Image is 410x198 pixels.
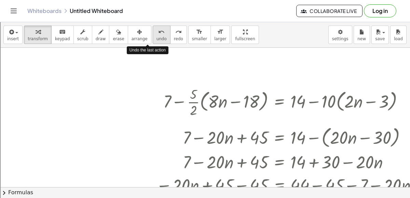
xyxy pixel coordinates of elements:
span: transform [28,36,48,41]
button: undoundo [153,26,170,44]
div: Undo the last action [127,46,168,54]
div: Delete [3,21,407,27]
div: Sort New > Old [3,9,407,15]
div: Options [3,27,407,33]
div: Sort A > Z [3,3,407,9]
i: undo [158,28,165,36]
button: Toggle navigation [8,5,19,16]
span: Collaborate Live [302,8,357,14]
button: transform [24,26,52,44]
span: undo [156,36,167,41]
div: Sign out [3,33,407,40]
div: Rename [3,40,407,46]
button: Collaborate Live [296,5,363,17]
a: Whiteboards [27,7,61,14]
div: Move To ... [3,46,407,52]
div: Move To ... [3,15,407,21]
button: Log in [364,4,396,17]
